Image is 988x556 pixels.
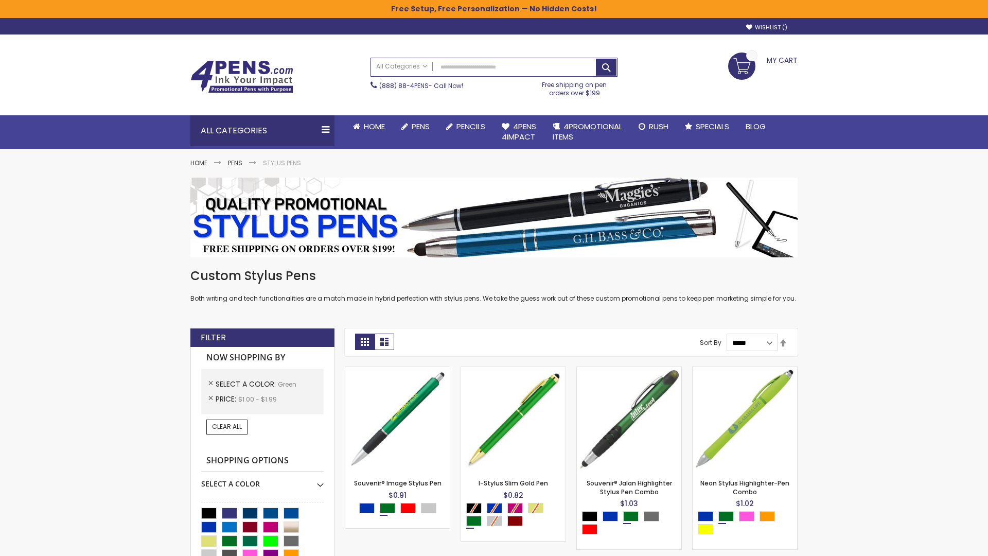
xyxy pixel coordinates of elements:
[698,524,713,534] div: Yellow
[502,121,536,142] span: 4Pens 4impact
[746,24,787,31] a: Wishlist
[216,379,278,389] span: Select A Color
[466,503,566,529] div: Select A Color
[461,367,566,375] a: I-Stylus Slim Gold-Green
[630,115,677,138] a: Rush
[354,479,442,488] a: Souvenir® Image Stylus Pen
[649,121,668,132] span: Rush
[421,503,436,513] div: Silver
[216,394,238,404] span: Price
[238,395,277,404] span: $1.00 - $1.99
[376,62,428,71] span: All Categories
[456,121,485,132] span: Pencils
[412,121,430,132] span: Pens
[623,511,639,522] div: Green
[190,115,334,146] div: All Categories
[746,121,766,132] span: Blog
[190,178,798,257] img: Stylus Pens
[698,511,797,537] div: Select A Color
[466,516,482,526] div: Green
[364,121,385,132] span: Home
[700,338,721,347] label: Sort By
[345,367,450,375] a: Souvenir® Image Stylus Pen-Green
[582,511,597,522] div: Black
[760,511,775,522] div: Orange
[603,511,618,522] div: Blue
[532,77,618,97] div: Free shipping on pen orders over $199
[693,367,797,375] a: Neon Stylus Highlighter-Pen Combo-Green
[582,524,597,534] div: Red
[698,511,713,522] div: Blue
[479,479,548,488] a: I-Stylus Slim Gold Pen
[380,503,395,513] div: Green
[677,115,737,138] a: Specials
[389,490,407,500] span: $0.91
[212,422,242,431] span: Clear All
[577,367,681,375] a: Souvenir® Jalan Highlighter Stylus Pen Combo-Green
[553,121,622,142] span: 4PROMOTIONAL ITEMS
[190,60,293,93] img: 4Pens Custom Pens and Promotional Products
[461,367,566,472] img: I-Stylus Slim Gold-Green
[739,511,754,522] div: Pink
[620,498,638,509] span: $1.03
[359,503,375,513] div: Blue
[201,347,324,369] strong: Now Shopping by
[507,516,523,526] div: Wine
[393,115,438,138] a: Pens
[582,511,681,537] div: Select A Color
[544,115,630,149] a: 4PROMOTIONALITEMS
[201,332,226,343] strong: Filter
[201,472,324,489] div: Select A Color
[228,159,242,167] a: Pens
[696,121,729,132] span: Specials
[345,115,393,138] a: Home
[190,268,798,303] div: Both writing and tech functionalities are a match made in hybrid perfection with stylus pens. We ...
[379,81,429,90] a: (888) 88-4PENS
[438,115,493,138] a: Pencils
[577,367,681,472] img: Souvenir® Jalan Highlighter Stylus Pen Combo-Green
[371,58,433,75] a: All Categories
[355,334,375,350] strong: Grid
[379,81,463,90] span: - Call Now!
[587,479,672,496] a: Souvenir® Jalan Highlighter Stylus Pen Combo
[503,490,523,500] span: $0.82
[644,511,659,522] div: Grey
[278,380,296,389] span: Green
[718,511,734,522] div: Green
[345,367,450,472] img: Souvenir® Image Stylus Pen-Green
[737,115,774,138] a: Blog
[493,115,544,149] a: 4Pens4impact
[400,503,416,513] div: Red
[206,420,248,434] a: Clear All
[263,159,301,167] strong: Stylus Pens
[201,450,324,472] strong: Shopping Options
[693,367,797,472] img: Neon Stylus Highlighter-Pen Combo-Green
[736,498,754,509] span: $1.02
[700,479,789,496] a: Neon Stylus Highlighter-Pen Combo
[359,503,442,516] div: Select A Color
[190,268,798,284] h1: Custom Stylus Pens
[190,159,207,167] a: Home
